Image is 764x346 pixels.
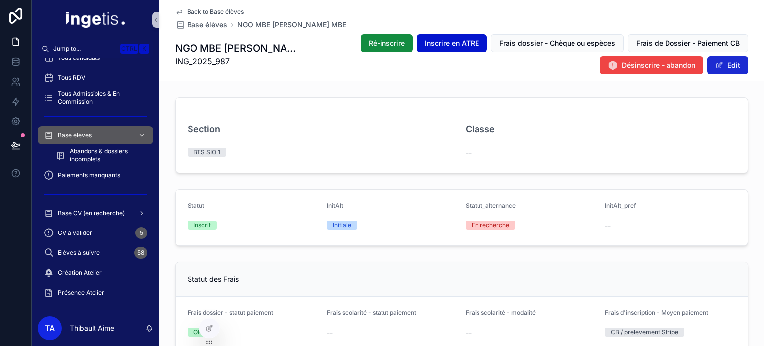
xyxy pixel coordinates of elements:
[38,126,153,144] a: Base élèves
[175,20,227,30] a: Base élèves
[466,148,472,158] span: --
[611,328,678,337] div: CB / prelevement Stripe
[425,38,479,48] span: Inscrire en ATRE
[187,20,227,30] span: Base élèves
[333,221,351,230] div: Initiale
[605,202,636,209] span: InitAlt_pref
[417,34,487,52] button: Inscrire en ATRE
[327,202,343,209] span: InitAlt
[193,221,211,230] div: Inscrit
[466,202,516,209] span: Statut_alternance
[58,269,102,277] span: Création Atelier
[58,249,100,257] span: Elèves à suivre
[38,40,153,58] button: Jump to...CtrlK
[58,289,104,297] span: Présence Atelier
[188,309,273,316] span: Frais dossier - statut paiement
[38,264,153,282] a: Création Atelier
[58,209,125,217] span: Base CV (en recherche)
[120,44,138,54] span: Ctrl
[600,56,703,74] button: Désinscrire - abandon
[38,204,153,222] a: Base CV (en recherche)
[466,328,472,338] span: --
[175,8,244,16] a: Back to Base élèves
[53,45,116,53] span: Jump to...
[134,247,147,259] div: 58
[361,34,413,52] button: Ré-inscrire
[466,309,536,316] span: Frais scolarité - modalité
[70,323,114,333] p: Thibault Aime
[636,38,740,48] span: Frais de Dossier - Paiement CB
[50,146,153,164] a: Abandons & dossiers incomplets
[499,38,615,48] span: Frais dossier - Chèque ou espèces
[32,58,159,310] div: scrollable content
[193,328,202,337] div: OK
[707,56,748,74] button: Edit
[472,221,509,230] div: En recherche
[38,49,153,67] a: Tous candidats
[466,122,495,136] h3: Classe
[628,34,748,52] button: Frais de Dossier - Paiement CB
[45,322,55,334] span: TA
[58,74,85,82] span: Tous RDV
[58,54,100,62] span: Tous candidats
[38,89,153,107] a: Tous Admissibles & En Commission
[58,171,120,179] span: Paiements manquants
[38,166,153,184] a: Paiements manquants
[58,90,143,106] span: Tous Admissibles & En Commission
[193,148,220,157] div: BTS SIO 1
[605,221,611,231] span: --
[622,60,695,70] span: Désinscrire - abandon
[369,38,405,48] span: Ré-inscrire
[237,20,346,30] a: NGO MBE [PERSON_NAME] MBE
[327,328,333,338] span: --
[38,244,153,262] a: Elèves à suivre58
[175,55,300,67] span: ING_2025_987
[38,224,153,242] a: CV à valider5
[66,12,125,28] img: App logo
[327,309,416,316] span: Frais scolarité - statut paiement
[38,284,153,302] a: Présence Atelier
[140,45,148,53] span: K
[491,34,624,52] button: Frais dossier - Chèque ou espèces
[188,275,239,283] span: Statut des Frais
[70,147,143,163] span: Abandons & dossiers incomplets
[187,8,244,16] span: Back to Base élèves
[135,227,147,239] div: 5
[605,309,708,316] span: Frais d'inscription - Moyen paiement
[58,229,92,237] span: CV à valider
[38,69,153,87] a: Tous RDV
[188,122,220,136] h3: Section
[175,41,300,55] h1: NGO MBE [PERSON_NAME] MBE
[188,202,204,209] span: Statut
[58,131,92,139] span: Base élèves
